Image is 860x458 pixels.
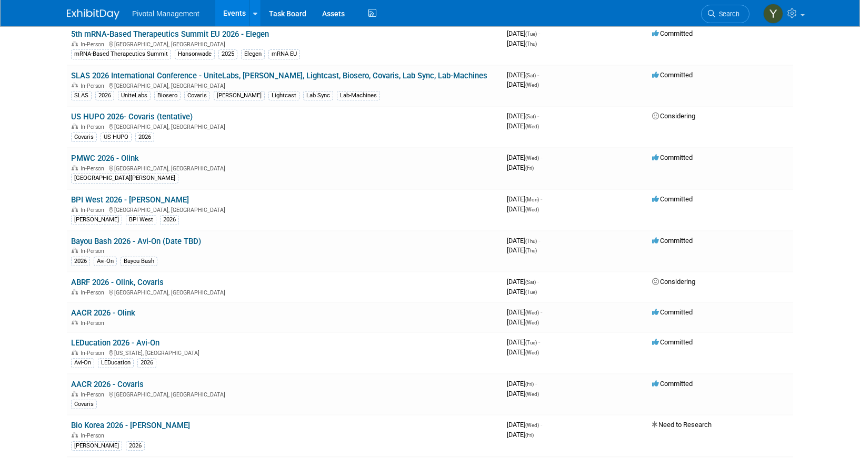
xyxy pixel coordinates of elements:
[507,288,537,296] span: [DATE]
[268,49,300,59] div: mRNA EU
[525,279,536,285] span: (Sat)
[71,205,498,213] div: [GEOGRAPHIC_DATA], [GEOGRAPHIC_DATA]
[81,432,107,439] span: In-Person
[507,71,539,79] span: [DATE]
[71,441,122,451] div: [PERSON_NAME]
[652,29,693,37] span: Committed
[71,257,90,266] div: 2026
[81,248,107,255] span: In-Person
[652,154,693,161] span: Committed
[71,81,498,89] div: [GEOGRAPHIC_DATA], [GEOGRAPHIC_DATA]
[71,390,498,398] div: [GEOGRAPHIC_DATA], [GEOGRAPHIC_DATA]
[72,124,78,129] img: In-Person Event
[81,320,107,327] span: In-Person
[507,205,539,213] span: [DATE]
[72,320,78,325] img: In-Person Event
[763,4,783,24] img: Yen Wolf
[541,308,542,316] span: -
[525,124,539,129] span: (Wed)
[71,380,144,389] a: AACR 2026 - Covaris
[72,289,78,294] img: In-Person Event
[537,71,539,79] span: -
[652,421,712,429] span: Need to Research
[507,154,542,161] span: [DATE]
[160,215,179,225] div: 2026
[507,39,537,47] span: [DATE]
[507,338,540,346] span: [DATE]
[175,49,215,59] div: Hansonwade
[507,348,539,356] span: [DATE]
[507,421,542,429] span: [DATE]
[71,91,92,100] div: SLAS
[71,133,97,142] div: Covaris
[214,91,265,100] div: [PERSON_NAME]
[71,348,498,357] div: [US_STATE], [GEOGRAPHIC_DATA]
[71,112,193,121] a: US HUPO 2026- Covaris (tentative)
[303,91,333,100] div: Lab Sync
[652,308,693,316] span: Committed
[71,195,189,205] a: BPI West 2026 - [PERSON_NAME]
[71,164,498,172] div: [GEOGRAPHIC_DATA], [GEOGRAPHIC_DATA]
[81,165,107,172] span: In-Person
[525,238,537,244] span: (Thu)
[525,248,537,253] span: (Thu)
[71,122,498,130] div: [GEOGRAPHIC_DATA], [GEOGRAPHIC_DATA]
[71,154,139,163] a: PMWC 2026 - Olink
[507,164,534,171] span: [DATE]
[507,122,539,130] span: [DATE]
[541,421,542,429] span: -
[72,350,78,355] img: In-Person Event
[126,441,145,451] div: 2026
[538,338,540,346] span: -
[135,133,154,142] div: 2026
[525,381,534,387] span: (Fri)
[71,400,97,409] div: Covaris
[525,41,537,47] span: (Thu)
[507,380,537,388] span: [DATE]
[72,432,78,437] img: In-Person Event
[268,91,299,100] div: Lightcast
[71,278,164,287] a: ABRF 2026 - Olink, Covaris
[507,390,539,398] span: [DATE]
[525,73,536,78] span: (Sat)
[525,432,534,438] span: (Fri)
[71,39,498,48] div: [GEOGRAPHIC_DATA], [GEOGRAPHIC_DATA]
[72,207,78,212] img: In-Person Event
[81,41,107,48] span: In-Person
[72,83,78,88] img: In-Person Event
[81,207,107,213] span: In-Person
[507,80,539,88] span: [DATE]
[507,246,537,254] span: [DATE]
[132,9,199,18] span: Pivotal Management
[101,133,132,142] div: US HUPO
[715,10,739,18] span: Search
[525,155,539,161] span: (Wed)
[525,391,539,397] span: (Wed)
[81,289,107,296] span: In-Person
[95,91,114,100] div: 2026
[71,49,171,59] div: mRNA-Based Therapeutics Summit
[525,320,539,325] span: (Wed)
[81,83,107,89] span: In-Person
[71,237,201,246] a: Bayou Bash 2026 - Avi-On (Date TBD)
[525,422,539,428] span: (Wed)
[538,29,540,37] span: -
[537,112,539,120] span: -
[218,49,237,59] div: 2025
[71,174,178,183] div: [GEOGRAPHIC_DATA][PERSON_NAME]
[154,91,181,100] div: Biosero
[71,29,269,39] a: 5th mRNA-Based Therapeutics Summit EU 2026 - Elegen
[118,91,151,100] div: UniteLabs
[71,308,135,318] a: AACR 2026 - Olink
[81,350,107,357] span: In-Person
[537,278,539,286] span: -
[525,82,539,88] span: (Wed)
[337,91,380,100] div: Lab-Machines
[525,165,534,171] span: (Fri)
[525,207,539,212] span: (Wed)
[71,358,94,368] div: Avi-On
[507,308,542,316] span: [DATE]
[71,421,190,430] a: Bio Korea 2026 - [PERSON_NAME]
[701,5,749,23] a: Search
[507,431,534,439] span: [DATE]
